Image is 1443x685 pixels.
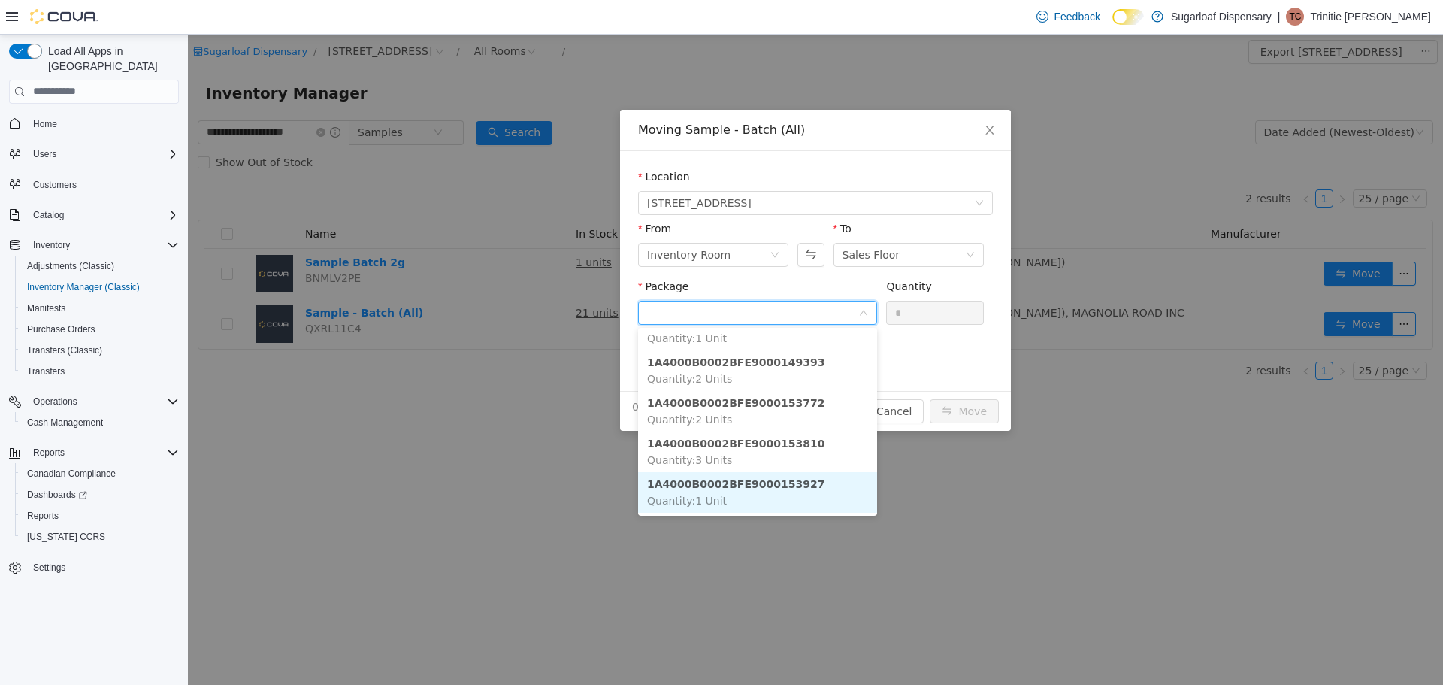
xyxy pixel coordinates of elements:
[27,531,105,543] span: [US_STATE] CCRS
[21,320,179,338] span: Purchase Orders
[459,403,637,415] strong: 1A4000B0002BFE9000153810
[33,447,65,459] span: Reports
[21,414,109,432] a: Cash Management
[450,275,689,316] li: 1A4000B0002BFE9000149385
[15,298,185,319] button: Manifests
[459,268,670,291] input: Package
[27,114,179,133] span: Home
[27,176,83,194] a: Customers
[21,299,179,317] span: Manifests
[21,507,65,525] a: Reports
[1171,8,1272,26] p: Sugarloaf Dispensary
[450,136,502,148] label: Location
[21,278,179,296] span: Inventory Manager (Classic)
[15,319,185,340] button: Purchase Orders
[787,164,796,174] i: icon: down
[27,393,179,411] span: Operations
[459,444,637,456] strong: 1A4000B0002BFE9000153927
[655,209,712,232] div: Sales Floor
[27,145,62,163] button: Users
[450,87,805,104] div: Moving Sample - Batch (All)
[450,397,689,438] li: 1A4000B0002BFE9000153810
[21,414,179,432] span: Cash Management
[3,391,185,412] button: Operations
[27,302,65,314] span: Manifests
[33,148,56,160] span: Users
[27,444,179,462] span: Reports
[1112,9,1144,25] input: Dark Mode
[459,209,543,232] div: Inventory Room
[27,175,179,194] span: Customers
[21,507,179,525] span: Reports
[33,118,57,130] span: Home
[450,356,689,397] li: 1A4000B0002BFE9000153772
[15,412,185,433] button: Cash Management
[459,157,564,180] span: 336 East Chestnut St
[610,208,636,232] button: Swap
[21,278,146,296] a: Inventory Manager (Classic)
[33,239,70,251] span: Inventory
[3,205,185,226] button: Catalog
[27,206,70,224] button: Catalog
[27,559,71,577] a: Settings
[21,528,179,546] span: Washington CCRS
[742,365,811,389] button: icon: swapMove
[796,89,808,102] i: icon: close
[1289,8,1301,26] span: TC
[27,323,95,335] span: Purchase Orders
[27,510,59,522] span: Reports
[15,256,185,277] button: Adjustments (Classic)
[21,341,179,359] span: Transfers (Classic)
[781,75,823,117] button: Close
[27,444,71,462] button: Reports
[671,274,680,284] i: icon: down
[27,344,102,356] span: Transfers (Classic)
[459,420,544,432] span: Quantity : 3 Units
[1030,2,1106,32] a: Feedback
[450,438,689,478] li: 1A4000B0002BFE9000153927
[27,468,116,480] span: Canadian Compliance
[27,115,63,133] a: Home
[459,338,544,350] span: Quantity : 2 Units
[1286,8,1304,26] div: Trinitie Cromwell
[450,316,689,356] li: 1A4000B0002BFE9000149393
[1278,8,1281,26] p: |
[459,460,539,472] span: Quantity : 1 Unit
[444,365,561,380] span: 0 Units will be moved.
[3,113,185,135] button: Home
[459,362,637,374] strong: 1A4000B0002BFE9000153772
[27,393,83,411] button: Operations
[15,277,185,298] button: Inventory Manager (Classic)
[3,235,185,256] button: Inventory
[21,362,179,380] span: Transfers
[30,9,98,24] img: Cova
[15,484,185,505] a: Dashboards
[3,556,185,578] button: Settings
[698,246,744,258] label: Quantity
[15,463,185,484] button: Canadian Compliance
[1310,8,1431,26] p: Trinitie [PERSON_NAME]
[9,107,179,618] nav: Complex example
[21,486,179,504] span: Dashboards
[27,558,179,577] span: Settings
[27,260,114,272] span: Adjustments (Classic)
[778,216,787,226] i: icon: down
[21,528,111,546] a: [US_STATE] CCRS
[3,174,185,195] button: Customers
[21,465,179,483] span: Canadian Compliance
[33,209,64,221] span: Catalog
[450,188,483,200] label: From
[27,236,179,254] span: Inventory
[27,281,140,293] span: Inventory Manager (Classic)
[459,322,637,334] strong: 1A4000B0002BFE9000149393
[21,362,71,380] a: Transfers
[646,188,664,200] label: To
[27,489,87,501] span: Dashboards
[21,299,71,317] a: Manifests
[27,365,65,377] span: Transfers
[21,257,120,275] a: Adjustments (Classic)
[15,526,185,547] button: [US_STATE] CCRS
[3,144,185,165] button: Users
[459,379,544,391] span: Quantity : 2 Units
